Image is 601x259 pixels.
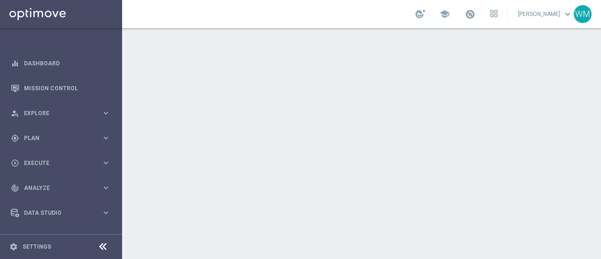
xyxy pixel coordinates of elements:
a: [PERSON_NAME]keyboard_arrow_down [517,7,574,21]
i: settings [9,243,18,251]
a: Dashboard [24,51,110,76]
span: Data Studio [24,210,101,216]
i: play_circle_outline [11,159,19,167]
i: keyboard_arrow_right [101,133,110,142]
div: Dashboard [11,51,110,76]
i: keyboard_arrow_right [101,158,110,167]
button: Data Studio keyboard_arrow_right [10,209,111,217]
i: keyboard_arrow_right [101,109,110,118]
a: Mission Control [24,76,110,101]
span: Explore [24,110,101,116]
div: WM [574,5,592,23]
i: lightbulb [11,234,19,242]
a: Settings [23,244,51,250]
div: Execute [11,159,101,167]
span: Execute [24,160,101,166]
span: school [439,9,450,19]
i: person_search [11,109,19,118]
div: Mission Control [11,76,110,101]
button: person_search Explore keyboard_arrow_right [10,110,111,117]
div: Plan [11,134,101,142]
div: Explore [11,109,101,118]
button: track_changes Analyze keyboard_arrow_right [10,184,111,192]
div: Data Studio [11,209,101,217]
span: Plan [24,135,101,141]
i: track_changes [11,184,19,192]
i: equalizer [11,59,19,68]
div: Analyze [11,184,101,192]
button: gps_fixed Plan keyboard_arrow_right [10,134,111,142]
span: Analyze [24,185,101,191]
i: keyboard_arrow_right [101,183,110,192]
button: play_circle_outline Execute keyboard_arrow_right [10,159,111,167]
i: keyboard_arrow_right [101,208,110,217]
a: Optibot [24,225,98,250]
button: Mission Control [10,85,111,92]
div: Optibot [11,225,110,250]
button: equalizer Dashboard [10,60,111,67]
i: gps_fixed [11,134,19,142]
span: keyboard_arrow_down [562,9,573,19]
